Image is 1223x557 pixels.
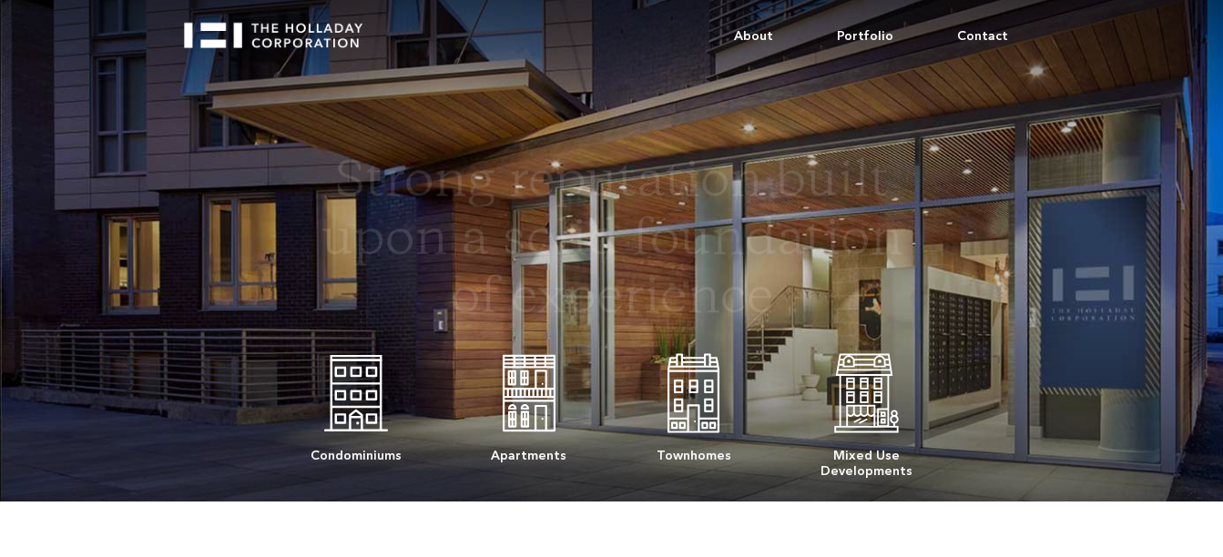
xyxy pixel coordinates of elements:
[702,9,805,64] a: About
[491,439,566,463] div: Apartments
[311,439,402,463] div: Condominiums
[820,439,912,479] div: Mixed Use Developments
[312,155,912,329] h1: Strong reputation built upon a solid foundation of experience
[805,9,925,64] a: Portfolio
[184,9,379,48] a: home
[925,9,1040,64] a: Contact
[657,439,731,463] div: Townhomes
